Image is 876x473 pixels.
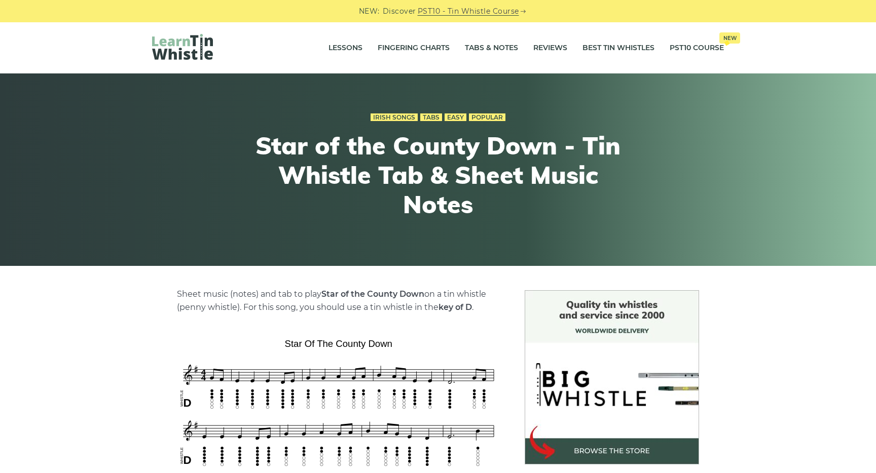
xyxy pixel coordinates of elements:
a: PST10 CourseNew [670,35,724,61]
img: LearnTinWhistle.com [152,34,213,60]
p: Sheet music (notes) and tab to play on a tin whistle (penny whistle). For this song, you should u... [177,288,500,314]
img: BigWhistle Tin Whistle Store [525,290,699,464]
a: Reviews [533,35,567,61]
a: Tabs & Notes [465,35,518,61]
strong: key of D [439,302,472,312]
a: Popular [469,113,505,122]
a: Tabs [420,113,442,122]
a: Fingering Charts [378,35,450,61]
span: New [719,32,740,44]
a: Irish Songs [371,113,418,122]
strong: Star of the County Down [321,289,424,299]
a: Best Tin Whistles [582,35,654,61]
a: Lessons [328,35,362,61]
a: Easy [445,113,466,122]
h1: Star of the County Down - Tin Whistle Tab & Sheet Music Notes [251,131,625,219]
